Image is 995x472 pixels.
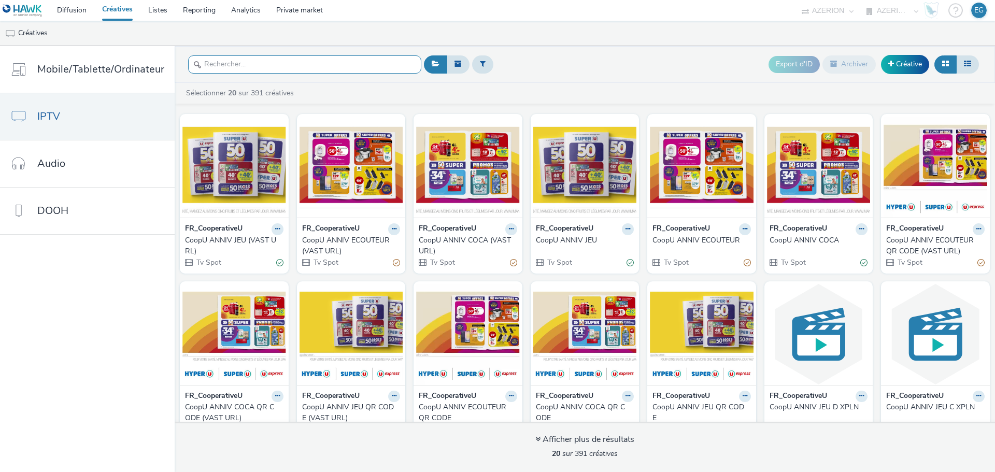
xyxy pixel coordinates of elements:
img: undefined Logo [3,4,42,17]
img: CoopU ANNIV ECOUTEUR (VAST URL) visual [300,117,403,218]
img: CoopU ANNIV JEU (VAST URL) visual [182,117,286,218]
a: Hawk Academy [923,2,943,19]
span: sur 391 créatives [552,449,618,459]
a: CoopU ANNIV JEU QR CODE (VAST URL) [302,402,401,423]
a: CoopU ANNIV ECOUTEUR (VAST URL) [302,235,401,256]
div: CoopU ANNIV ECOUTEUR (VAST URL) [302,235,396,256]
div: CoopU ANNIV JEU C XPLN [886,402,980,412]
img: CoopU ANNIV ECOUTEUR QR CODE visual [416,284,520,385]
strong: FR_CooperativeU [886,223,944,235]
strong: FR_CooperativeU [536,223,593,235]
a: Sélectionner sur 391 créatives [185,88,298,98]
div: Afficher plus de résultats [535,434,634,446]
a: CoopU ANNIV JEU [536,235,634,246]
img: CoopU ANNIV COCA (VAST URL) visual [416,117,520,218]
a: CoopU ANNIV JEU (VAST URL) [185,235,283,256]
a: CoopU ANNIV ECOUTEUR [652,235,751,246]
div: CoopU ANNIV ECOUTEUR [652,235,747,246]
img: CoopU ANNIV JEU QR CODE visual [650,284,754,385]
div: CoopU ANNIV COCA (VAST URL) [419,235,513,256]
strong: FR_CooperativeU [886,391,944,403]
strong: FR_CooperativeU [185,223,243,235]
a: CoopU ANNIV COCA (VAST URL) [419,235,517,256]
img: CoopU ANNIV JEU D XPLN visual [767,284,871,385]
img: CoopU ANNIV COCA visual [767,117,871,218]
div: Partiellement valide [393,258,400,268]
strong: FR_CooperativeU [652,223,710,235]
img: CoopU ANNIV ECOUTEUR QR CODE (VAST URL) visual [884,117,987,218]
div: CoopU ANNIV JEU [536,235,630,246]
img: CoopU ANNIV JEU QR CODE (VAST URL) visual [300,284,403,385]
span: IPTV [37,109,60,124]
div: CoopU ANNIV JEU (VAST URL) [185,235,279,256]
button: Liste [956,55,979,73]
span: Tv Spot [546,258,572,267]
strong: FR_CooperativeU [419,223,476,235]
div: CoopU ANNIV ECOUTEUR QR CODE [419,402,513,423]
div: CoopU ANNIV COCA QR CODE (VAST URL) [185,402,279,423]
strong: 20 [552,449,560,459]
button: Grille [934,55,957,73]
img: CoopU ANNIV JEU visual [533,117,637,218]
a: CoopU ANNIV COCA QR CODE [536,402,634,423]
span: Audio [37,156,65,171]
a: CoopU ANNIV JEU D XPLN [770,402,868,412]
button: Archiver [822,55,876,73]
img: tv [5,28,16,39]
div: CoopU ANNIV COCA [770,235,864,246]
strong: FR_CooperativeU [652,391,710,403]
span: Tv Spot [663,258,689,267]
img: CoopU ANNIV COCA QR CODE (VAST URL) visual [182,284,286,385]
strong: FR_CooperativeU [770,223,827,235]
strong: FR_CooperativeU [770,391,827,403]
a: CoopU ANNIV JEU C XPLN [886,402,985,412]
span: DOOH [37,203,68,218]
a: CoopU ANNIV ECOUTEUR QR CODE [419,402,517,423]
a: CoopU ANNIV JEU QR CODE [652,402,751,423]
a: CoopU ANNIV ECOUTEUR QR CODE (VAST URL) [886,235,985,256]
div: Valide [627,258,634,268]
a: CoopU ANNIV COCA QR CODE (VAST URL) [185,402,283,423]
div: EG [974,3,984,18]
img: CoopU ANNIV COCA QR CODE visual [533,284,637,385]
strong: FR_CooperativeU [185,391,243,403]
strong: FR_CooperativeU [419,391,476,403]
strong: FR_CooperativeU [536,391,593,403]
input: Rechercher... [188,55,421,74]
div: CoopU ANNIV JEU QR CODE [652,402,747,423]
span: Tv Spot [429,258,455,267]
span: Tv Spot [897,258,922,267]
strong: FR_CooperativeU [302,223,360,235]
a: Créative [881,55,929,74]
div: Valide [276,258,283,268]
div: Partiellement valide [977,258,985,268]
div: Valide [860,258,868,268]
span: Tv Spot [780,258,806,267]
span: Tv Spot [312,258,338,267]
img: Hawk Academy [923,2,939,19]
span: Tv Spot [195,258,221,267]
div: CoopU ANNIV JEU D XPLN [770,402,864,412]
div: CoopU ANNIV ECOUTEUR QR CODE (VAST URL) [886,235,980,256]
button: Export d'ID [769,56,820,73]
img: CoopU ANNIV JEU C XPLN visual [884,284,987,385]
span: Mobile/Tablette/Ordinateur [37,62,164,77]
strong: FR_CooperativeU [302,391,360,403]
div: CoopU ANNIV COCA QR CODE [536,402,630,423]
a: CoopU ANNIV COCA [770,235,868,246]
div: Partiellement valide [744,258,751,268]
strong: 20 [228,88,236,98]
img: CoopU ANNIV ECOUTEUR visual [650,117,754,218]
div: CoopU ANNIV JEU QR CODE (VAST URL) [302,402,396,423]
div: Partiellement valide [510,258,517,268]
